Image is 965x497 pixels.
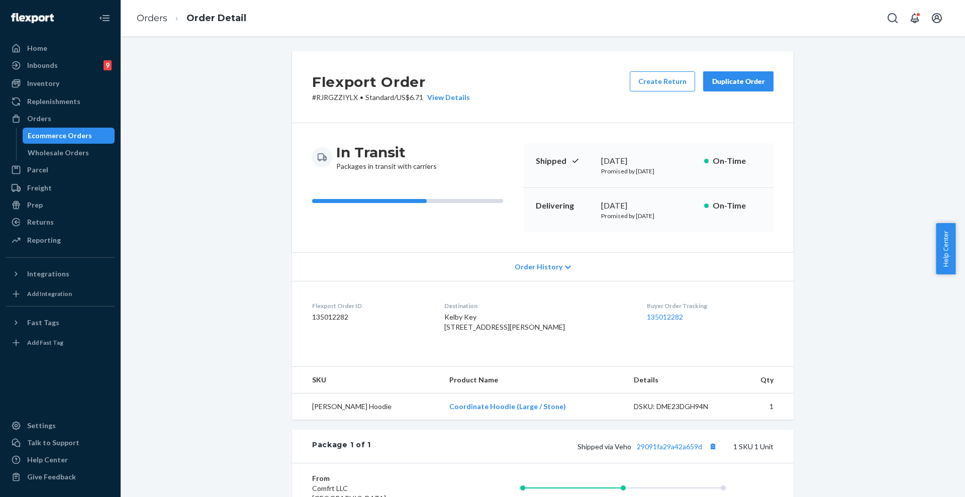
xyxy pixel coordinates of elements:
td: [PERSON_NAME] Hoodie [292,393,441,420]
th: Product Name [441,367,626,393]
p: Promised by [DATE] [601,212,696,220]
button: Copy tracking number [706,440,719,453]
a: Settings [6,418,115,434]
div: Ecommerce Orders [28,131,92,141]
div: Reporting [27,235,61,245]
dt: Destination [444,302,631,310]
span: Order History [515,262,562,272]
div: Inbounds [27,60,58,70]
ol: breadcrumbs [129,4,254,33]
button: Duplicate Order [703,71,774,91]
button: View Details [423,92,470,103]
div: Parcel [27,165,48,175]
a: 29091fa29a42a659d [637,442,702,451]
div: [DATE] [601,155,696,167]
dd: 135012282 [312,312,428,322]
div: [DATE] [601,200,696,212]
p: On-Time [713,155,761,167]
a: Inventory [6,75,115,91]
dt: Flexport Order ID [312,302,428,310]
span: Shipped via Veho [577,442,719,451]
a: Wholesale Orders [23,145,115,161]
div: Replenishments [27,96,80,107]
a: Returns [6,214,115,230]
a: Help Center [6,452,115,468]
button: Fast Tags [6,315,115,331]
th: SKU [292,367,441,393]
p: Delivering [536,200,593,212]
a: Orders [6,111,115,127]
button: Open Search Box [883,8,903,28]
div: Integrations [27,269,69,279]
p: # RJRGZZIYLX / US$6.71 [312,92,470,103]
div: Prep [27,200,43,210]
div: Duplicate Order [712,76,765,86]
a: Parcel [6,162,115,178]
button: Help Center [936,223,955,274]
div: 1 SKU 1 Unit [371,440,774,453]
a: Add Integration [6,286,115,302]
div: Inventory [27,78,59,88]
span: • [360,93,363,102]
td: 1 [736,393,794,420]
dt: From [312,473,432,483]
div: Fast Tags [27,318,59,328]
h3: In Transit [336,143,437,161]
a: Freight [6,180,115,196]
p: Promised by [DATE] [601,167,696,175]
div: Package 1 of 1 [312,440,371,453]
div: Home [27,43,47,53]
div: Give Feedback [27,472,76,482]
a: Add Fast Tag [6,335,115,351]
button: Give Feedback [6,469,115,485]
a: Reporting [6,232,115,248]
a: Orders [137,13,167,24]
a: Replenishments [6,93,115,110]
button: Create Return [630,71,695,91]
p: On-Time [713,200,761,212]
div: DSKU: DME23DGH94N [634,402,728,412]
div: Wholesale Orders [28,148,89,158]
th: Qty [736,367,794,393]
span: Kelby Key [STREET_ADDRESS][PERSON_NAME] [444,313,565,331]
div: Returns [27,217,54,227]
a: Talk to Support [6,435,115,451]
a: Order Detail [186,13,246,24]
a: Ecommerce Orders [23,128,115,144]
a: Inbounds9 [6,57,115,73]
h2: Flexport Order [312,71,470,92]
div: Help Center [27,455,68,465]
div: Add Integration [27,289,72,298]
button: Integrations [6,266,115,282]
a: Home [6,40,115,56]
a: Prep [6,197,115,213]
span: Standard [365,93,394,102]
a: 135012282 [647,313,683,321]
div: Orders [27,114,51,124]
div: 9 [104,60,112,70]
button: Open account menu [927,8,947,28]
p: Shipped [536,155,593,167]
div: Add Fast Tag [27,338,63,347]
div: Settings [27,421,56,431]
img: Flexport logo [11,13,54,23]
button: Close Navigation [94,8,115,28]
a: Coordinate Hoodie (Large / Stone) [449,402,566,411]
button: Open notifications [905,8,925,28]
dt: Buyer Order Tracking [647,302,774,310]
div: Packages in transit with carriers [336,143,437,171]
th: Details [626,367,736,393]
div: Talk to Support [27,438,79,448]
div: Freight [27,183,52,193]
